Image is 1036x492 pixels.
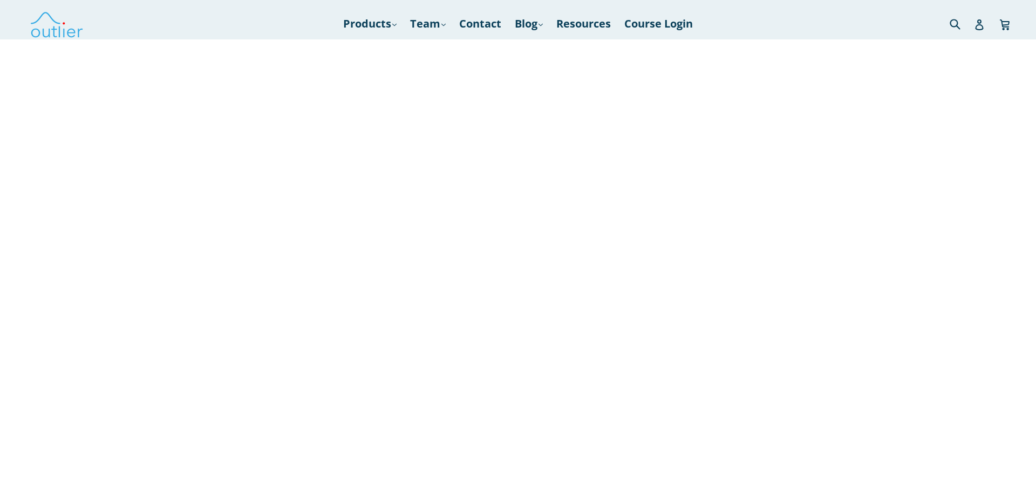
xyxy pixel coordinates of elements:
a: Contact [454,14,507,33]
a: Blog [509,14,548,33]
a: Team [405,14,451,33]
input: Search [947,12,977,35]
img: Outlier Linguistics [30,8,84,39]
a: Products [338,14,402,33]
a: Resources [551,14,616,33]
a: Course Login [619,14,698,33]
